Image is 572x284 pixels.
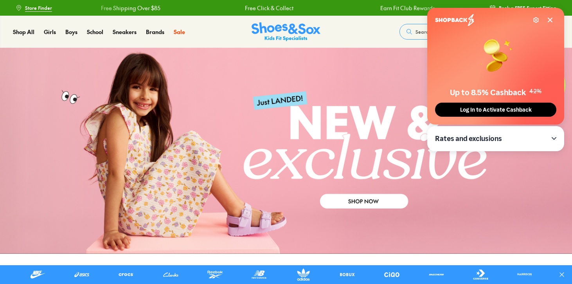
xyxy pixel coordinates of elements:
[243,4,292,12] a: Free Click & Collect
[379,4,433,12] a: Earn Fit Club Rewards
[13,28,34,36] a: Shop All
[87,28,103,36] a: School
[44,28,56,36] a: Girls
[399,24,512,40] button: Search our range of products
[174,28,185,36] a: Sale
[25,4,52,11] span: Store Finder
[99,4,159,12] a: Free Shipping Over $85
[416,28,480,35] span: Search our range of products
[113,28,137,36] a: Sneakers
[499,4,556,11] span: Book a FREE Expert Fitting
[16,1,52,15] a: Store Finder
[489,1,556,15] a: Book a FREE Expert Fitting
[252,22,320,42] a: Shoes & Sox
[252,22,320,42] img: SNS_Logo_Responsive.svg
[65,28,77,36] a: Boys
[146,28,164,36] a: Brands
